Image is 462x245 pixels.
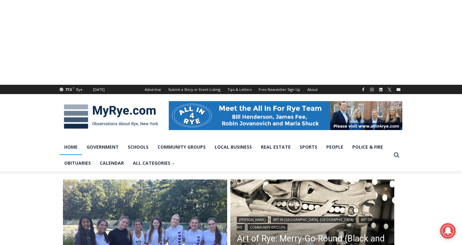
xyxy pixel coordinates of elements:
a: YouTube [395,86,402,93]
a: Schools [123,139,153,155]
a: Facebook [359,86,367,93]
div: | | | [237,215,388,231]
a: Community Groups [153,139,210,155]
a: Linkedin [377,86,385,93]
a: Real Estate [256,139,295,155]
a: Submit a Story or Event Listing [165,85,224,94]
img: MyRye.com [60,100,162,133]
a: Home [60,139,82,155]
img: All in for Rye [169,101,402,130]
a: About [304,85,321,94]
a: Instagram [368,86,376,93]
a: Art in [GEOGRAPHIC_DATA], [GEOGRAPHIC_DATA] [271,216,356,223]
a: Obituaries [60,155,95,171]
button: View Search Form [391,149,402,161]
a: Advertise [141,85,165,94]
span: All Categories [133,160,175,167]
a: All Categories [128,155,179,171]
a: People [322,139,348,155]
span: F [73,86,74,90]
a: Tips & Letters [224,85,255,94]
div: Rye [76,87,82,92]
div: [DATE] [93,87,105,92]
a: [PERSON_NAME] [237,216,268,223]
nav: Secondary Navigation [141,85,321,94]
a: Police & Fire [348,139,388,155]
a: Art of Rye [237,216,372,231]
span: 77.5 [65,87,72,92]
a: Sports [295,139,322,155]
a: Free Newsletter Sign Up [255,85,304,94]
a: X [386,86,393,93]
a: Government [82,139,123,155]
a: Community Groups [248,224,287,231]
a: Calendar [95,155,128,171]
nav: Primary Navigation [60,139,391,171]
a: Local Business [210,139,256,155]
